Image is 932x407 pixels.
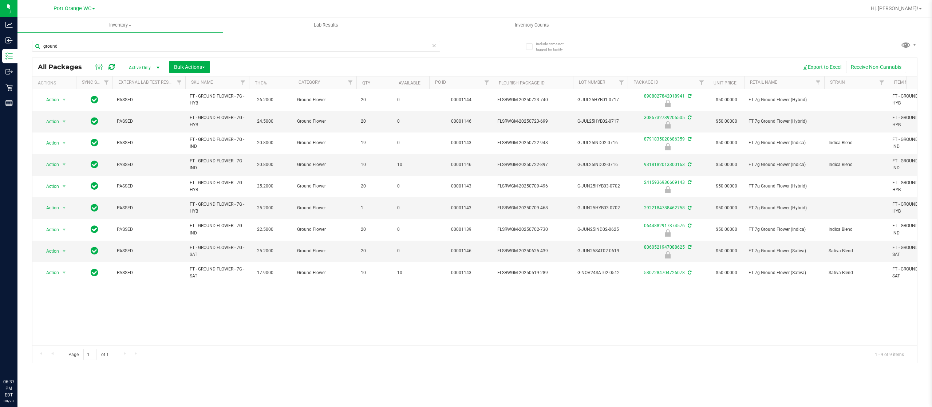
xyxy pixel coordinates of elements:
[712,224,741,235] span: $50.00000
[616,76,628,89] a: Filter
[60,181,69,191] span: select
[497,183,569,190] span: FLSRWGM-20250709-496
[361,96,388,103] span: 20
[644,223,685,228] a: 0644882917374576
[40,203,59,213] span: Action
[712,138,741,148] span: $50.00000
[712,246,741,256] span: $50.00000
[644,180,685,185] a: 2415936936669143
[749,118,820,125] span: FT 7g Ground Flower (Hybrid)
[577,226,623,233] span: G-JUN25IND02-0625
[579,80,605,85] a: Lot Number
[505,22,559,28] span: Inventory Counts
[871,5,918,11] span: Hi, [PERSON_NAME]!
[830,80,845,85] a: Strain
[40,116,59,127] span: Action
[577,269,623,276] span: G-NOV24SAT02-0512
[5,52,13,60] inline-svg: Inventory
[54,5,91,12] span: Port Orange WC
[297,183,352,190] span: Ground Flower
[190,201,245,215] span: FT - GROUND FLOWER - 7G - HYB
[253,181,277,191] span: 25.2000
[118,80,175,85] a: External Lab Test Result
[361,161,388,168] span: 10
[797,61,846,73] button: Export to Excel
[633,80,658,85] a: Package ID
[627,229,709,237] div: Newly Received
[117,161,181,168] span: PASSED
[361,226,388,233] span: 20
[397,118,425,125] span: 0
[749,269,820,276] span: FT 7g Ground Flower (Sativa)
[91,159,98,170] span: In Sync
[100,76,112,89] a: Filter
[361,248,388,254] span: 20
[749,139,820,146] span: FT 7g Ground Flower (Indica)
[190,244,245,258] span: FT - GROUND FLOWER - 7G - SAT
[829,226,884,233] span: Indica Blend
[40,95,59,105] span: Action
[253,268,277,278] span: 17.9000
[812,76,824,89] a: Filter
[17,22,223,28] span: Inventory
[361,183,388,190] span: 20
[451,227,471,232] a: 00001139
[190,222,245,236] span: FT - GROUND FLOWER - 7G - IND
[40,268,59,278] span: Action
[7,349,29,371] iframe: Resource center
[117,183,181,190] span: PASSED
[361,139,388,146] span: 19
[627,100,709,107] div: Newly Received
[5,37,13,44] inline-svg: Inbound
[117,96,181,103] span: PASSED
[577,248,623,254] span: G-JUN25SAT02-0619
[117,205,181,212] span: PASSED
[712,181,741,191] span: $50.00000
[627,186,709,193] div: Newly Received
[5,21,13,28] inline-svg: Analytics
[749,161,820,168] span: FT 7g Ground Flower (Indica)
[696,76,708,89] a: Filter
[687,94,691,99] span: Sync from Compliance System
[40,225,59,235] span: Action
[687,180,691,185] span: Sync from Compliance System
[91,181,98,191] span: In Sync
[712,116,741,127] span: $50.00000
[687,245,691,250] span: Sync from Compliance System
[60,268,69,278] span: select
[894,80,917,85] a: Item Name
[749,205,820,212] span: FT 7g Ground Flower (Hybrid)
[451,248,471,253] a: 00001146
[253,95,277,105] span: 26.2000
[60,116,69,127] span: select
[297,248,352,254] span: Ground Flower
[299,80,320,85] a: Category
[687,162,691,167] span: Sync from Compliance System
[397,183,425,190] span: 0
[687,137,691,142] span: Sync from Compliance System
[60,246,69,256] span: select
[297,226,352,233] span: Ground Flower
[255,80,267,86] a: THC%
[687,223,691,228] span: Sync from Compliance System
[60,225,69,235] span: select
[451,205,471,210] a: 00001143
[38,80,73,86] div: Actions
[829,248,884,254] span: Sativa Blend
[644,205,685,210] a: 2922184788462758
[117,226,181,233] span: PASSED
[190,136,245,150] span: FT - GROUND FLOWER - 7G - IND
[117,139,181,146] span: PASSED
[91,224,98,234] span: In Sync
[60,138,69,148] span: select
[361,118,388,125] span: 20
[190,266,245,280] span: FT - GROUND FLOWER - 7G - SAT
[451,183,471,189] a: 00001143
[429,17,635,33] a: Inventory Counts
[627,121,709,129] div: Newly Received
[40,246,59,256] span: Action
[687,115,691,120] span: Sync from Compliance System
[869,349,910,360] span: 1 - 9 of 9 items
[190,179,245,193] span: FT - GROUND FLOWER - 7G - HYB
[714,80,736,86] a: Unit Price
